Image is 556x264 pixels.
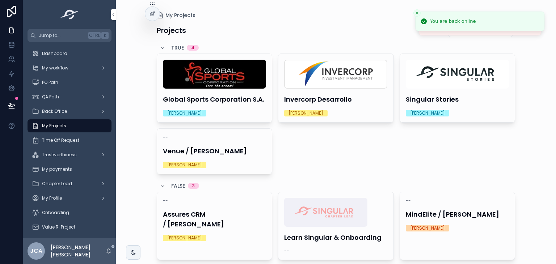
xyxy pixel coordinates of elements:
span: My Profile [42,195,62,201]
img: Singular-Chapter-Lead.png [284,198,367,227]
a: Back Office [28,105,111,118]
a: Trustworthiness [28,148,111,161]
h4: Learn Singular & Onboarding [284,233,388,242]
a: --Venue / [PERSON_NAME][PERSON_NAME] [157,128,273,174]
span: K [102,33,108,38]
h4: Invercorp Desarrollo [284,94,388,104]
span: Value R. Project [42,224,75,230]
a: SStories.pngSingular Stories[PERSON_NAME] [400,54,515,123]
span: Ctrl [88,32,101,39]
a: Dashboard [28,47,111,60]
span: -- [284,248,289,254]
a: cropimage9134.webpGlobal Sports Corporation S.A.[PERSON_NAME] [157,54,273,123]
a: QA Path [28,90,111,103]
div: You are back online [430,18,476,25]
h4: Venue / [PERSON_NAME] [163,146,266,156]
a: PO Path [28,76,111,89]
h4: Global Sports Corporation S.A. [163,94,266,104]
img: cropimage9134.webp [163,60,266,89]
span: PO Path [42,80,58,85]
a: Value R. Project [28,221,111,234]
h1: Projects [157,25,186,35]
span: My workflow [42,65,68,71]
span: Onboarding [42,210,69,216]
span: Back Office [42,108,67,114]
a: invercorp.pngInvercorp Desarrollo[PERSON_NAME] [278,54,394,123]
span: Dashboard [42,51,67,56]
span: My Projects [42,123,66,129]
div: [PERSON_NAME] [288,110,323,116]
a: --MindElite / [PERSON_NAME][PERSON_NAME] [400,192,515,260]
h4: MindElite / [PERSON_NAME] [406,209,509,219]
span: My Projects [165,12,195,19]
a: Chapter Lead [28,177,111,190]
div: 3 [192,183,195,189]
span: Trustworthiness [42,152,77,158]
div: [PERSON_NAME] [410,110,445,116]
button: Jump to...CtrlK [28,29,111,42]
div: scrollable content [23,42,116,238]
span: -- [163,135,168,140]
a: My workflow [28,61,111,74]
p: [PERSON_NAME] [PERSON_NAME] [51,244,106,258]
span: QA Path [42,94,59,100]
a: Singular-Chapter-Lead.pngLearn Singular & Onboarding-- [278,192,394,260]
span: Time Off Request [42,137,79,143]
span: TRUE [171,44,184,51]
button: Close toast [413,9,421,17]
a: My Projects [157,12,195,19]
img: SStories.png [406,60,509,89]
span: Chapter Lead [42,181,72,187]
img: App logo [58,9,81,20]
div: [PERSON_NAME] [167,162,202,168]
a: --Assures CRM / [PERSON_NAME][PERSON_NAME] [157,192,273,260]
div: [PERSON_NAME] [167,110,202,116]
span: FALSE [171,182,185,190]
a: Time Off Request [28,134,111,147]
span: JCA [30,247,42,255]
div: 4 [191,45,194,51]
img: invercorp.png [284,60,387,89]
a: Onboarding [28,206,111,219]
h4: Assures CRM / [PERSON_NAME] [163,209,266,229]
span: -- [163,198,168,204]
span: Jump to... [39,33,85,38]
div: [PERSON_NAME] [410,225,445,231]
h4: Singular Stories [406,94,509,104]
span: My payments [42,166,72,172]
span: -- [406,198,411,204]
a: My Projects [28,119,111,132]
a: My Profile [28,192,111,205]
div: [PERSON_NAME] [167,235,202,241]
a: My payments [28,163,111,176]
